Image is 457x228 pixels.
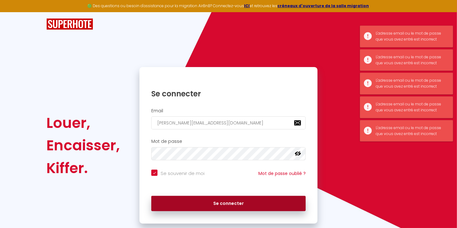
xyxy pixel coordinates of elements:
div: Louer, [46,112,120,134]
div: L'adresse email ou le mot de passe que vous avez entré est incorrect [376,78,447,90]
a: ICI [244,3,250,8]
img: SuperHote logo [46,18,93,30]
div: L'adresse email ou le mot de passe que vous avez entré est incorrect [376,101,447,113]
h2: Email [151,108,306,114]
button: Ouvrir le widget de chat LiveChat [5,2,24,21]
div: Kiffer. [46,157,120,179]
a: Mot de passe oublié ? [258,170,306,177]
div: L'adresse email ou le mot de passe que vous avez entré est incorrect [376,54,447,66]
a: créneaux d'ouverture de la salle migration [278,3,369,8]
h1: Se connecter [151,89,306,99]
h2: Mot de passe [151,139,306,144]
input: Ton Email [151,116,306,129]
div: Encaisser, [46,134,120,157]
button: Se connecter [151,196,306,211]
div: L'adresse email ou le mot de passe que vous avez entré est incorrect [376,31,447,42]
div: L'adresse email ou le mot de passe que vous avez entré est incorrect [376,125,447,137]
